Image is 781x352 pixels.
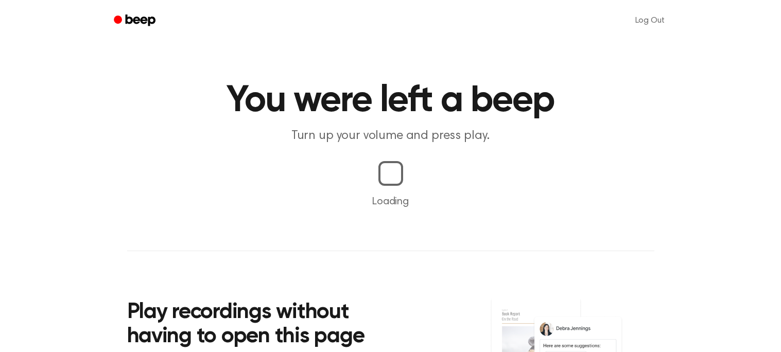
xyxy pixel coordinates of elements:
[127,301,405,349] h2: Play recordings without having to open this page
[107,11,165,31] a: Beep
[12,194,769,209] p: Loading
[127,82,654,119] h1: You were left a beep
[625,8,675,33] a: Log Out
[193,128,588,145] p: Turn up your volume and press play.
